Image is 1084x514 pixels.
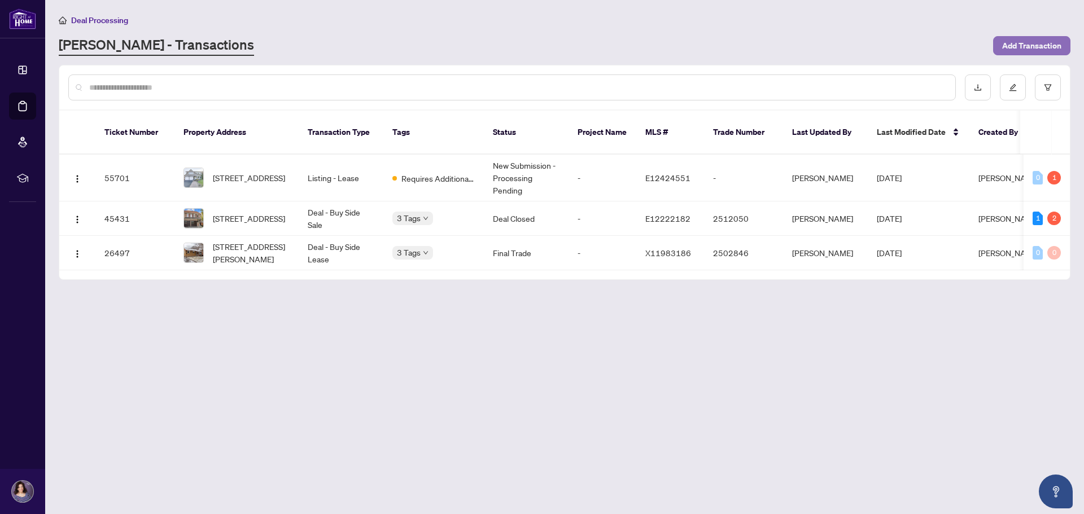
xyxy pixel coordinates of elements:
td: - [569,201,636,236]
td: Deal - Buy Side Lease [299,236,383,270]
button: Logo [68,209,86,227]
button: Open asap [1039,475,1073,508]
span: X11983186 [645,248,691,258]
button: filter [1035,74,1061,100]
span: [DATE] [877,173,902,183]
th: Tags [383,111,484,155]
button: Logo [68,244,86,262]
th: Ticket Number [95,111,174,155]
img: thumbnail-img [184,243,203,262]
span: 3 Tags [397,246,421,259]
img: Logo [73,174,82,183]
th: Last Modified Date [868,111,969,155]
td: [PERSON_NAME] [783,236,868,270]
div: 0 [1047,246,1061,260]
span: Last Modified Date [877,126,946,138]
th: Property Address [174,111,299,155]
td: Listing - Lease [299,155,383,201]
div: 0 [1033,171,1043,184]
td: [PERSON_NAME] [783,201,868,236]
button: Logo [68,169,86,187]
td: - [704,155,783,201]
a: [PERSON_NAME] - Transactions [59,36,254,56]
td: 45431 [95,201,174,236]
td: [PERSON_NAME] [783,155,868,201]
span: [DATE] [877,213,902,223]
td: New Submission - Processing Pending [484,155,569,201]
span: filter [1044,84,1052,91]
button: Add Transaction [993,36,1070,55]
img: logo [9,8,36,29]
button: edit [1000,74,1026,100]
span: [DATE] [877,248,902,258]
span: [PERSON_NAME] [978,213,1039,223]
td: 55701 [95,155,174,201]
td: 2512050 [704,201,783,236]
div: 2 [1047,212,1061,225]
th: Trade Number [704,111,783,155]
td: - [569,155,636,201]
td: Final Trade [484,236,569,270]
img: thumbnail-img [184,209,203,228]
span: [STREET_ADDRESS] [213,172,285,184]
th: Status [484,111,569,155]
th: Project Name [569,111,636,155]
span: home [59,16,67,24]
div: 0 [1033,246,1043,260]
span: 3 Tags [397,212,421,225]
th: MLS # [636,111,704,155]
div: 1 [1047,171,1061,184]
td: - [569,236,636,270]
span: [PERSON_NAME] [978,173,1039,183]
img: thumbnail-img [184,168,203,187]
span: E12424551 [645,173,690,183]
th: Last Updated By [783,111,868,155]
span: edit [1009,84,1017,91]
span: Deal Processing [71,15,128,25]
img: Profile Icon [12,481,33,502]
td: Deal Closed [484,201,569,236]
span: down [423,250,429,256]
td: 2502846 [704,236,783,270]
button: download [965,74,991,100]
td: Deal - Buy Side Sale [299,201,383,236]
span: E12222182 [645,213,690,223]
span: download [974,84,982,91]
span: [STREET_ADDRESS][PERSON_NAME] [213,240,290,265]
span: [STREET_ADDRESS] [213,212,285,225]
span: Add Transaction [1002,37,1061,55]
img: Logo [73,249,82,258]
th: Transaction Type [299,111,383,155]
div: 1 [1033,212,1043,225]
img: Logo [73,215,82,224]
span: down [423,216,429,221]
td: 26497 [95,236,174,270]
span: [PERSON_NAME] [978,248,1039,258]
th: Created By [969,111,1037,155]
span: Requires Additional Docs [401,172,475,184]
